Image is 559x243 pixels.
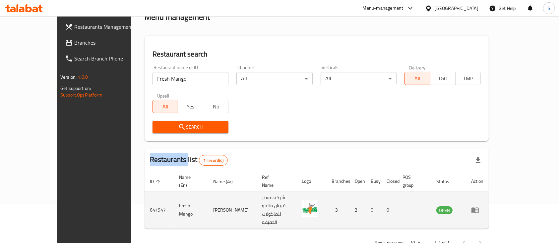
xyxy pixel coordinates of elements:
[409,65,426,70] label: Delivery
[262,173,288,189] span: Ref. Name
[179,173,200,189] span: Name (En)
[157,93,169,98] label: Upsell
[145,12,210,22] h2: Menu management
[150,178,162,185] span: ID
[155,102,175,111] span: All
[199,157,227,164] span: 1 record(s)
[60,73,77,81] span: Version:
[174,191,208,229] td: Fresh Mango
[78,73,88,81] span: 1.0.0
[181,102,201,111] span: Yes
[365,191,381,229] td: 0
[326,171,349,191] th: Branches
[145,191,174,229] td: 641947
[436,207,453,214] span: OPEN
[349,191,365,229] td: 2
[203,100,228,113] button: No
[158,123,223,131] span: Search
[150,155,228,166] h2: Restaurants list
[74,23,145,31] span: Restaurants Management
[296,171,326,191] th: Logo
[430,72,456,85] button: TGO
[257,191,296,229] td: شركه مستر فريش مانجو للماكولات الخفيفه
[60,84,91,93] span: Get support on:
[60,35,151,51] a: Branches
[236,72,313,85] div: All
[60,19,151,35] a: Restaurants Management
[199,155,228,166] div: Total records count
[326,191,349,229] td: 3
[349,171,365,191] th: Open
[60,91,102,99] a: Support.OpsPlatform
[404,72,430,85] button: All
[153,49,481,59] h2: Restaurant search
[363,4,404,12] div: Menu-management
[74,55,145,62] span: Search Branch Phone
[548,5,550,12] span: S
[206,102,226,111] span: No
[458,74,478,83] span: TMP
[153,72,229,85] input: Search for restaurant name or ID..
[145,171,489,229] table: enhanced table
[381,171,397,191] th: Closed
[381,191,397,229] td: 0
[302,200,318,217] img: Fresh Mango
[178,100,203,113] button: Yes
[433,74,453,83] span: TGO
[403,173,423,189] span: POS group
[466,171,489,191] th: Action
[60,51,151,66] a: Search Branch Phone
[74,39,145,47] span: Branches
[436,178,458,185] span: Status
[153,100,178,113] button: All
[208,191,257,229] td: [PERSON_NAME]
[407,74,427,83] span: All
[435,5,478,12] div: [GEOGRAPHIC_DATA]
[153,121,229,133] button: Search
[470,152,486,168] div: Export file
[321,72,397,85] div: All
[365,171,381,191] th: Busy
[213,178,241,185] span: Name (Ar)
[455,72,481,85] button: TMP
